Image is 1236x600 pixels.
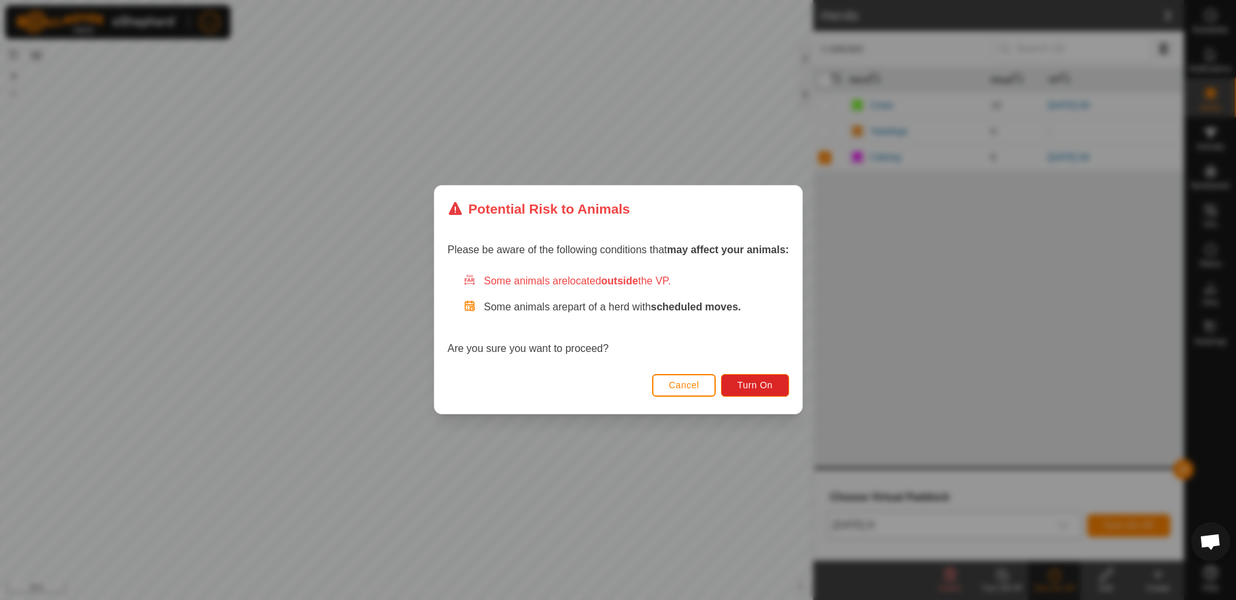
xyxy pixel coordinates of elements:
p: Some animals are [484,300,789,316]
div: Some animals are [463,274,789,290]
strong: scheduled moves. [651,302,741,313]
span: located the VP. [568,276,671,287]
button: Turn On [721,374,788,397]
span: part of a herd with [568,302,741,313]
span: Cancel [668,381,699,391]
button: Cancel [651,374,716,397]
strong: may affect your animals: [667,245,789,256]
span: Turn On [737,381,772,391]
strong: outside [601,276,638,287]
div: Are you sure you want to proceed? [448,274,789,357]
a: Open chat [1191,522,1230,561]
div: Potential Risk to Animals [448,199,630,219]
span: Please be aware of the following conditions that [448,245,789,256]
